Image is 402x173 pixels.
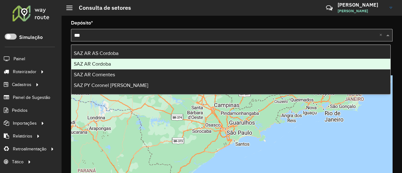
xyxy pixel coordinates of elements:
[13,120,37,127] span: Importações
[12,81,31,88] span: Cadastros
[74,83,148,88] span: SAZ PY Coronel [PERSON_NAME]
[338,2,385,8] h3: [PERSON_NAME]
[323,1,336,15] a: Contato Rápido
[74,51,118,56] span: SAZ AR AS Cordoba
[74,72,115,77] span: SAZ AR Corrientes
[12,159,24,165] span: Tático
[71,19,93,27] label: Depósito
[74,61,111,67] span: SAZ AR Cordoba
[73,4,131,11] h2: Consulta de setores
[71,45,391,95] ng-dropdown-panel: Options list
[13,94,50,101] span: Painel de Sugestão
[12,107,28,114] span: Pedidos
[13,146,46,152] span: Retroalimentação
[379,31,385,39] span: Clear all
[338,8,385,14] span: [PERSON_NAME]
[13,133,32,139] span: Relatórios
[14,56,25,62] span: Painel
[19,34,43,41] label: Simulação
[13,68,36,75] span: Roteirizador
